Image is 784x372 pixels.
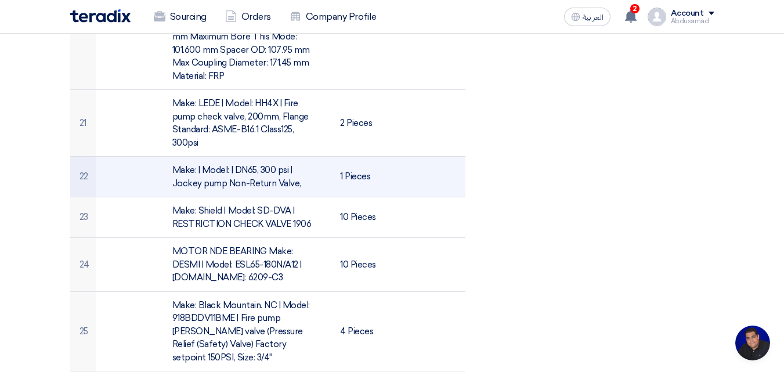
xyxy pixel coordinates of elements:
[671,18,714,24] div: Abdusamad
[70,238,96,292] td: 24
[163,238,331,292] td: MOTOR NDE BEARING Make: DESMI | Model: ESL65-180N/A12 | [DOMAIN_NAME]: 6209-C3
[163,157,331,197] td: Make: | Model: | DN65, 300 psi | Jockey pump Non-Return Valve,
[280,4,386,30] a: Company Profile
[583,13,604,21] span: العربية
[331,238,398,292] td: 10 Pieces
[70,90,96,157] td: 21
[331,291,398,371] td: 4 Pieces
[70,157,96,197] td: 22
[630,4,640,13] span: 2
[671,9,704,19] div: Account
[564,8,610,26] button: العربية
[331,90,398,157] td: 2 Pieces
[144,4,216,30] a: Sourcing
[331,157,398,197] td: 1 Pieces
[331,197,398,238] td: 10 Pieces
[735,326,770,360] div: Open chat
[216,4,280,30] a: Orders
[163,90,331,157] td: Make: LEDE | Model: HH4X | Fire pump check valve, 200mm, Flange Standard: ASME-B16.1 Class125, 30...
[70,9,131,23] img: Teradix logo
[70,197,96,238] td: 23
[70,291,96,371] td: 25
[163,197,331,238] td: Make: Shield | Model: SD-DVA | RESTRICTION CHECK VALVE 1906
[163,291,331,371] td: Make: Black Mountain. NC | Model: 918BDDV11BME | Fire pump [PERSON_NAME] valve (Pressure Relief (...
[648,8,666,26] img: profile_test.png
